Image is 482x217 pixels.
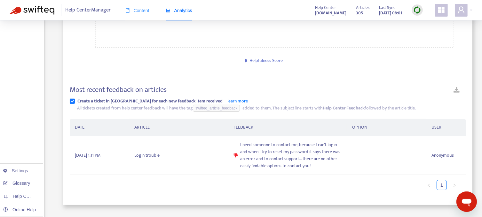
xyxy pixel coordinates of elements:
[129,136,228,175] td: Login trouble
[240,141,342,169] span: I need someone to contact me, because I can't login and when I try to reset my password it says t...
[227,97,248,105] a: learn more
[66,4,111,16] span: Help Center Manager
[431,152,454,159] span: Anonymous
[125,8,130,13] span: book
[315,4,336,11] span: Help Center
[347,119,426,136] th: OPTION
[356,4,369,11] span: Articles
[75,152,100,159] span: [DATE] 1:11 PM
[3,207,36,212] a: Online Help
[449,180,460,190] button: right
[453,183,456,187] span: right
[10,6,54,15] img: Swifteq
[356,10,363,17] strong: 305
[426,119,466,136] th: USER
[437,180,447,190] li: 1
[3,181,30,186] a: Glossary
[249,57,283,64] span: Helpfulness Score
[449,180,460,190] li: Next Page
[379,10,402,17] strong: [DATE] 08:01
[77,97,223,105] span: Create a ticket in [GEOGRAPHIC_DATA] for each new feedback item received
[129,119,228,136] th: ARTICLE
[70,86,167,94] h4: Most recent feedback on articles
[424,180,434,190] li: Previous Page
[379,4,395,11] span: Last Sync
[437,180,446,190] a: 1
[323,104,365,112] strong: Help Center Feedback
[456,191,477,212] iframe: Button to launch messaging window
[77,105,466,112] div: All tickets created from help center feedback will have the tag added to them. The subject line s...
[315,10,346,17] strong: [DOMAIN_NAME]
[125,8,149,13] span: Content
[166,8,192,13] span: Analytics
[424,180,434,190] button: left
[457,6,465,14] span: user
[315,9,346,17] a: [DOMAIN_NAME]
[3,168,28,173] a: Settings
[228,119,347,136] th: FEEDBACK
[70,119,129,136] th: DATE
[427,183,431,187] span: left
[195,106,237,110] span: swifteq_article_feedback
[166,8,170,13] span: area-chart
[413,6,421,14] img: sync.dc5367851b00ba804db3.png
[438,6,445,14] span: appstore
[13,194,39,199] span: Help Centers
[233,153,238,158] span: dislike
